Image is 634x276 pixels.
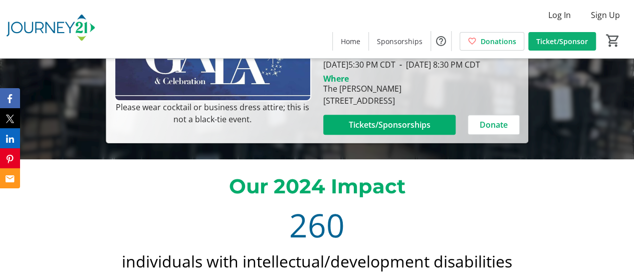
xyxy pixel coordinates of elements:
p: Our 2024 Impact [118,171,516,201]
img: Journey21's Logo [6,4,95,54]
div: 260 [118,201,516,249]
span: Donations [481,36,516,47]
button: Sign Up [583,7,628,23]
button: Help [431,31,451,51]
span: Sponsorships [377,36,422,47]
span: Tickets/Sponsorships [348,119,430,131]
a: Home [333,32,368,51]
span: [DATE] 8:30 PM CDT [395,59,480,70]
span: [DATE] 5:30 PM CDT [323,59,395,70]
span: Donate [480,119,508,131]
span: Ticket/Sponsor [536,36,588,47]
button: Tickets/Sponsorships [323,115,456,135]
span: Sign Up [591,9,620,21]
div: The [PERSON_NAME] [323,83,401,95]
div: Where [323,75,349,83]
button: Cart [604,32,622,50]
div: [STREET_ADDRESS] [323,95,401,107]
p: Please wear cocktail or business dress attire; this is not a black-tie event. [114,101,311,125]
a: Sponsorships [369,32,431,51]
a: Donations [460,32,524,51]
a: Ticket/Sponsor [528,32,596,51]
span: Log In [548,9,571,21]
span: Home [341,36,360,47]
span: - [395,59,406,70]
button: Donate [468,115,520,135]
button: Log In [540,7,579,23]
